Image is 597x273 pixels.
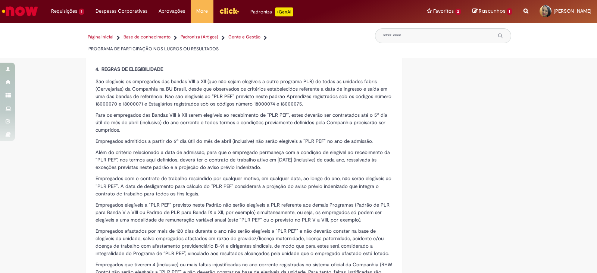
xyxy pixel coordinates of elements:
[96,7,147,15] span: Despesas Corporativas
[96,175,391,197] span: Empregados com o contrato de trabalho rescindido por qualquer motivo, em qualquer data, ao longo ...
[96,202,390,223] span: Empregados elegíveis a “PLR PEF” previsto neste Padrão não serão elegíveis a PLR referente aos de...
[181,34,218,40] a: Padroniza (Artigos)
[96,66,163,72] span: 4. REGRAS DE ELEGIBILIDADE
[96,228,389,257] span: Empregados afastados por mais de 120 dias durante o ano não serão elegíveis a “PLR PEF” e não dev...
[51,7,77,15] span: Requisições
[507,8,512,15] span: 1
[96,149,390,170] span: Além do critério relacionado a data de admissão, para que o empregado permaneça com a condição de...
[228,34,260,40] a: Gente e Gestão
[219,5,239,16] img: click_logo_yellow_360x200.png
[159,7,185,15] span: Aprovações
[88,34,113,40] a: Página inicial
[79,9,84,15] span: 1
[455,9,462,15] span: 2
[96,138,373,144] span: Empregados admitidos a partir do 6º dia útil do mês de abril (inclusive) não serão elegíveis a “P...
[124,34,171,40] a: Base de conhecimento
[96,78,391,107] span: São elegíveis os empregados das bandas VIII a XII (que não sejam elegíveis a outro programa PLR) ...
[554,8,591,14] span: [PERSON_NAME]
[88,46,219,52] span: PROGRAMA DE PARTICIPAÇÃO NOS LUCROS OU RESULTADOS
[250,7,293,16] div: Padroniza
[433,7,454,15] span: Favoritos
[472,8,512,15] a: Rascunhos
[1,4,39,19] img: ServiceNow
[96,112,387,133] span: Para os empregados das Bandas VIII à XII serem elegíveis ao recebimento de “PLR PEF”, estes dever...
[275,7,293,16] p: +GenAi
[479,7,506,15] span: Rascunhos
[196,7,208,15] span: More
